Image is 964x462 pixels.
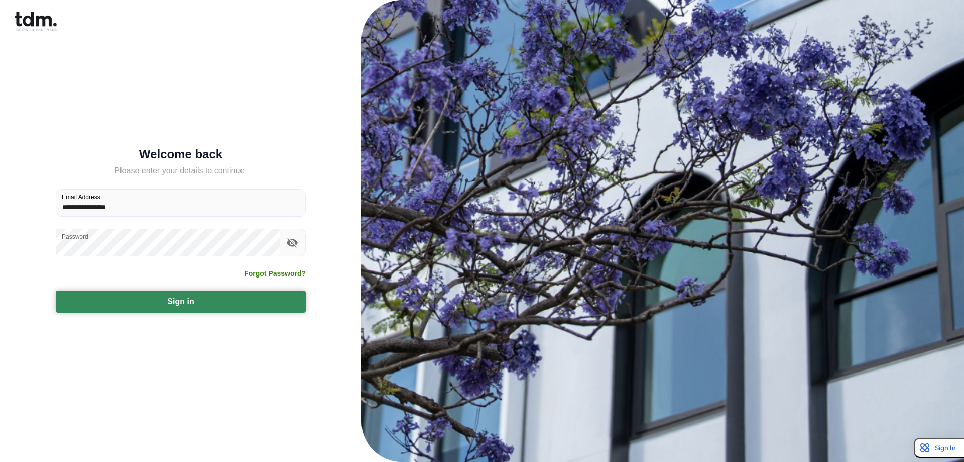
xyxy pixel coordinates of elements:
button: Sign in [56,291,306,313]
label: Email Address [62,193,100,201]
h5: Welcome back [56,149,306,159]
h5: Please enter your details to continue. [56,165,306,177]
button: toggle password visibility [284,234,301,251]
label: Password [62,232,88,241]
a: Forgot Password? [244,268,306,279]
